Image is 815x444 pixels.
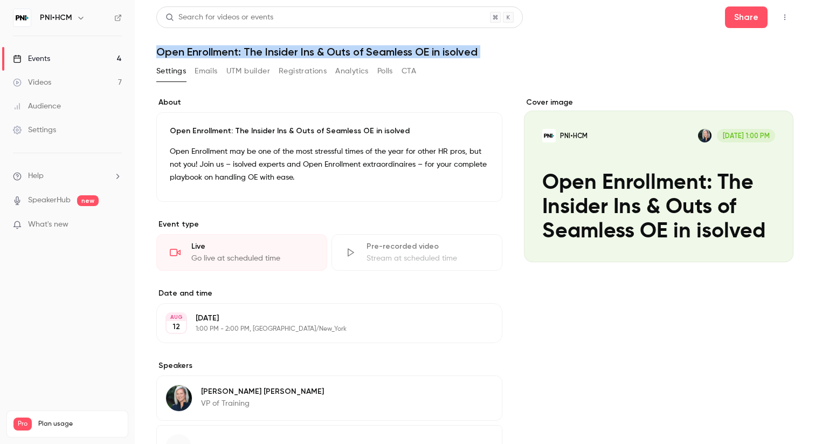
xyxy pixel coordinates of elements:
[28,219,68,230] span: What's new
[103,432,106,439] span: 7
[402,63,416,80] button: CTA
[13,9,31,26] img: PNI•HCM
[367,253,489,264] div: Stream at scheduled time
[201,386,324,397] p: [PERSON_NAME] [PERSON_NAME]
[13,53,50,64] div: Events
[165,12,273,23] div: Search for videos or events
[13,77,51,88] div: Videos
[196,325,445,333] p: 1:00 PM - 2:00 PM, [GEOGRAPHIC_DATA]/New_York
[109,220,122,230] iframe: Noticeable Trigger
[201,398,324,409] p: VP of Training
[103,431,121,440] p: / 150
[38,420,121,428] span: Plan usage
[524,97,793,262] section: Cover image
[367,241,489,252] div: Pre-recorded video
[170,126,489,136] p: Open Enrollment: The Insider Ins & Outs of Seamless OE in isolved
[40,12,72,23] h6: PNI•HCM
[156,288,502,299] label: Date and time
[13,170,122,182] li: help-dropdown-opener
[335,63,369,80] button: Analytics
[524,97,793,108] label: Cover image
[167,313,186,321] div: AUG
[13,418,32,431] span: Pro
[195,63,217,80] button: Emails
[226,63,270,80] button: UTM builder
[156,97,502,108] label: About
[191,253,314,264] div: Go live at scheduled time
[191,241,314,252] div: Live
[170,145,489,184] p: Open Enrollment may be one of the most stressful times of the year for other HR pros, but not you...
[156,219,502,230] p: Event type
[13,431,34,440] p: Videos
[166,385,192,411] img: Amy Miller
[725,6,768,28] button: Share
[377,63,393,80] button: Polls
[172,322,180,332] p: 12
[28,170,44,182] span: Help
[156,375,502,421] div: Amy Miller[PERSON_NAME] [PERSON_NAME]VP of Training
[77,195,99,206] span: new
[156,360,502,371] label: Speakers
[156,45,793,58] h1: Open Enrollment: The Insider Ins & Outs of Seamless OE in isolved
[13,101,61,112] div: Audience
[454,385,493,402] button: Edit
[279,63,327,80] button: Registrations
[156,63,186,80] button: Settings
[196,313,445,324] p: [DATE]
[763,232,785,254] button: Open Enrollment: The Insider Ins & Outs of Seamless OE in isolvedPNI•HCMAmy Miller[DATE] 1:00 PMO...
[331,234,502,271] div: Pre-recorded videoStream at scheduled time
[156,234,327,271] div: LiveGo live at scheduled time
[28,195,71,206] a: SpeakerHub
[13,125,56,135] div: Settings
